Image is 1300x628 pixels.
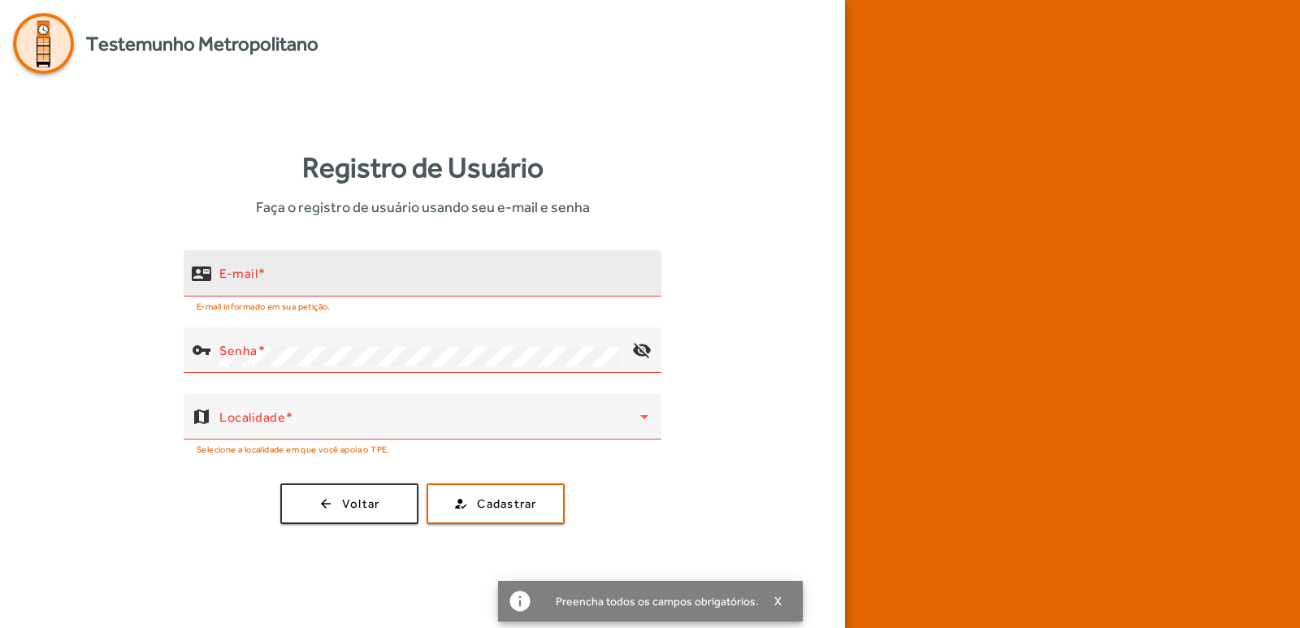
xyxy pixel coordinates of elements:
img: Logo Agenda [13,13,74,74]
mat-hint: E-mail informado em sua petição. [197,297,331,314]
span: Testemunho Metropolitano [86,29,318,58]
mat-label: Localidade [219,409,285,424]
span: X [774,594,782,609]
button: Voltar [280,483,418,524]
span: Faça o registro de usuário usando seu e-mail e senha [256,196,590,218]
div: Preencha todos os campos obrigatórios. [543,590,759,613]
mat-hint: Selecione a localidade em que você apoia o TPE. [197,440,390,457]
span: Voltar [342,495,380,513]
mat-label: Senha [219,342,258,357]
mat-icon: info [508,589,532,613]
button: X [759,594,799,609]
mat-icon: visibility_off [622,331,661,370]
span: Cadastrar [477,495,536,513]
mat-icon: vpn_key [192,340,211,360]
mat-label: E-mail [219,265,258,280]
button: Cadastrar [427,483,565,524]
mat-icon: contact_mail [192,263,211,283]
strong: Registro de Usuário [302,146,544,189]
mat-icon: map [192,407,211,427]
